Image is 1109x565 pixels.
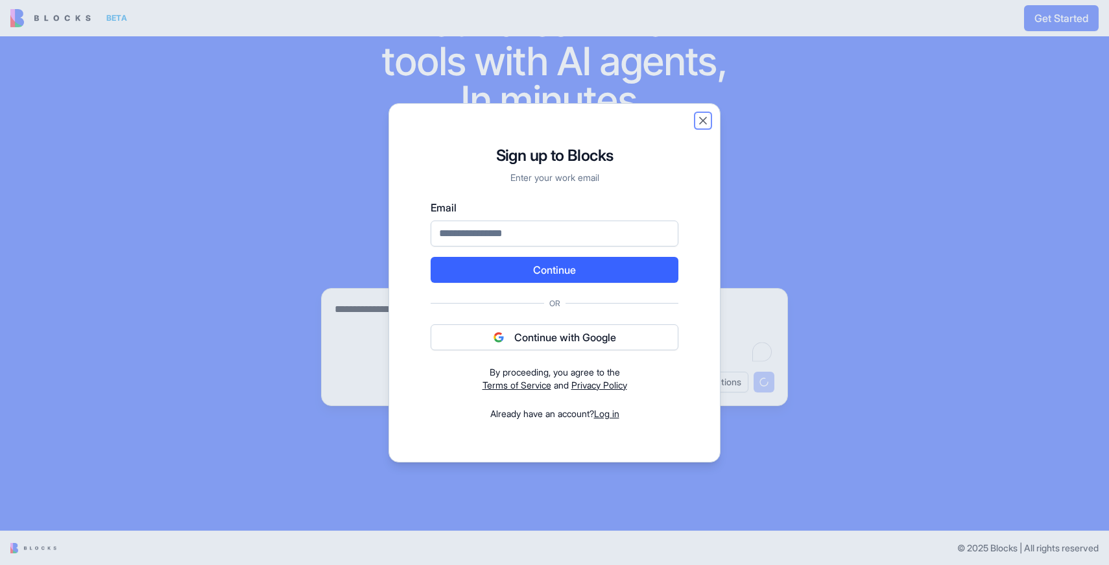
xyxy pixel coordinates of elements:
[431,171,678,184] p: Enter your work email
[431,200,678,215] label: Email
[544,298,566,309] span: Or
[431,366,678,392] div: and
[571,379,627,391] a: Privacy Policy
[431,366,678,379] div: By proceeding, you agree to the
[431,324,678,350] button: Continue with Google
[431,407,678,420] div: Already have an account?
[483,379,551,391] a: Terms of Service
[431,257,678,283] button: Continue
[431,145,678,166] h1: Sign up to Blocks
[594,408,619,419] a: Log in
[494,332,504,343] img: google logo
